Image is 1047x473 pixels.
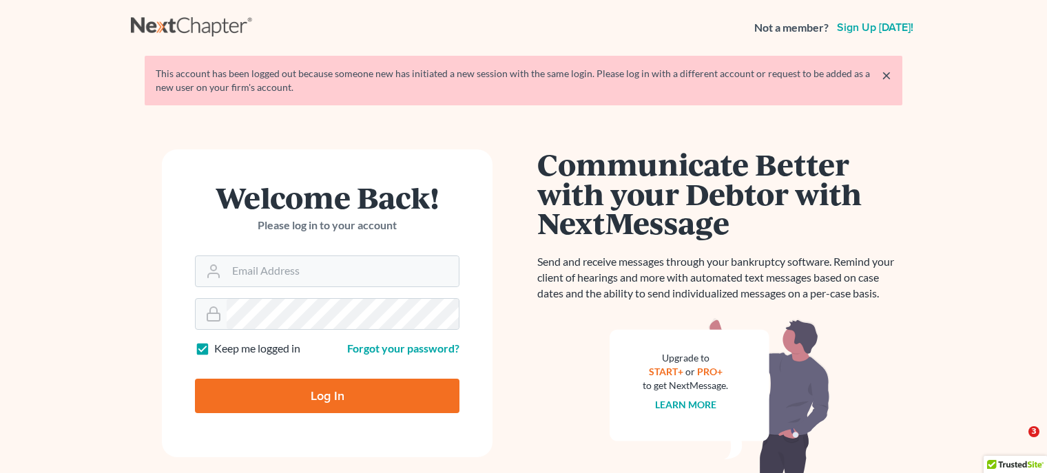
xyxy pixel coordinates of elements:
[643,351,728,365] div: Upgrade to
[643,379,728,392] div: to get NextMessage.
[195,218,459,233] p: Please log in to your account
[655,399,716,410] a: Learn more
[834,22,916,33] a: Sign up [DATE]!
[537,254,902,302] p: Send and receive messages through your bankruptcy software. Remind your client of hearings and mo...
[1000,426,1033,459] iframe: Intercom live chat
[697,366,723,377] a: PRO+
[227,256,459,286] input: Email Address
[754,20,829,36] strong: Not a member?
[214,341,300,357] label: Keep me logged in
[685,366,695,377] span: or
[156,67,891,94] div: This account has been logged out because someone new has initiated a new session with the same lo...
[537,149,902,238] h1: Communicate Better with your Debtor with NextMessage
[882,67,891,83] a: ×
[195,182,459,212] h1: Welcome Back!
[195,379,459,413] input: Log In
[1028,426,1039,437] span: 3
[347,341,459,355] a: Forgot your password?
[649,366,683,377] a: START+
